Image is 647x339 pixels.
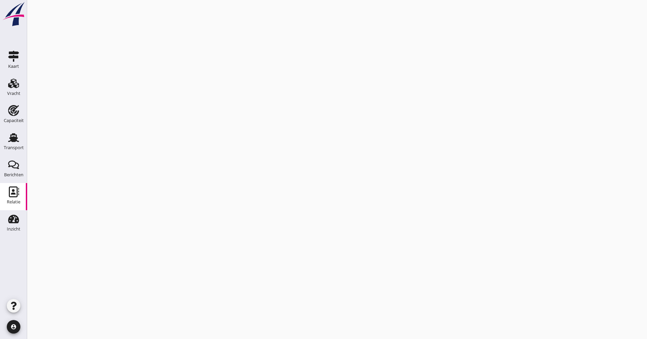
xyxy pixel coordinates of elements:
[7,320,20,334] i: account_circle
[1,2,26,27] img: logo-small.a267ee39.svg
[8,64,19,68] div: Kaart
[4,145,24,150] div: Transport
[7,227,20,231] div: Inzicht
[7,91,20,96] div: Vracht
[4,118,24,123] div: Capaciteit
[4,173,23,177] div: Berichten
[7,200,20,204] div: Relatie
